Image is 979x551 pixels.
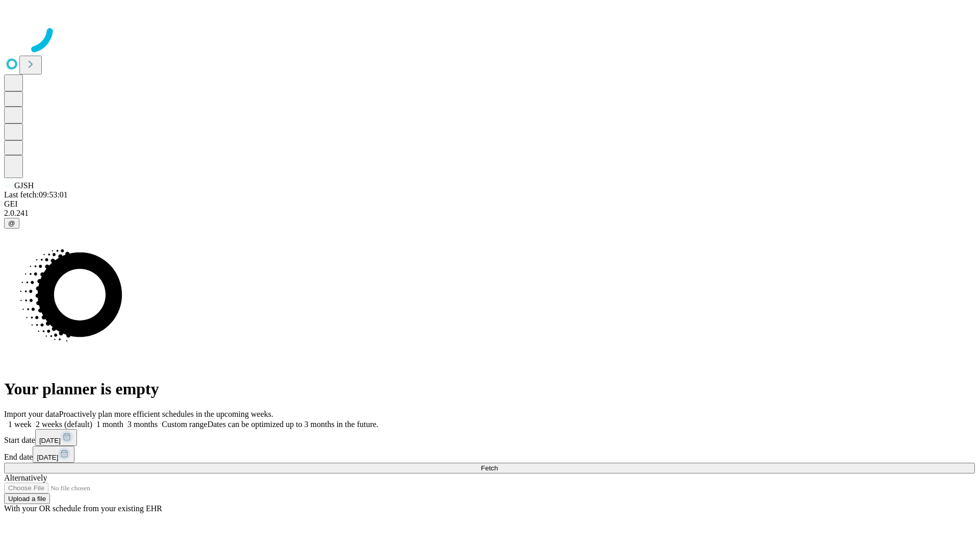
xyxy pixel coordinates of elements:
[162,420,207,429] span: Custom range
[96,420,123,429] span: 1 month
[4,504,162,513] span: With your OR schedule from your existing EHR
[4,380,975,398] h1: Your planner is empty
[4,209,975,218] div: 2.0.241
[8,420,32,429] span: 1 week
[208,420,378,429] span: Dates can be optimized up to 3 months in the future.
[8,219,15,227] span: @
[36,420,92,429] span: 2 weeks (default)
[14,181,34,190] span: GJSH
[4,473,47,482] span: Alternatively
[4,199,975,209] div: GEI
[481,464,498,472] span: Fetch
[59,410,273,418] span: Proactively plan more efficient schedules in the upcoming weeks.
[4,463,975,473] button: Fetch
[4,446,975,463] div: End date
[4,493,50,504] button: Upload a file
[39,437,61,444] span: [DATE]
[4,190,68,199] span: Last fetch: 09:53:01
[4,410,59,418] span: Import your data
[35,429,77,446] button: [DATE]
[37,454,58,461] span: [DATE]
[127,420,158,429] span: 3 months
[4,429,975,446] div: Start date
[33,446,74,463] button: [DATE]
[4,218,19,229] button: @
